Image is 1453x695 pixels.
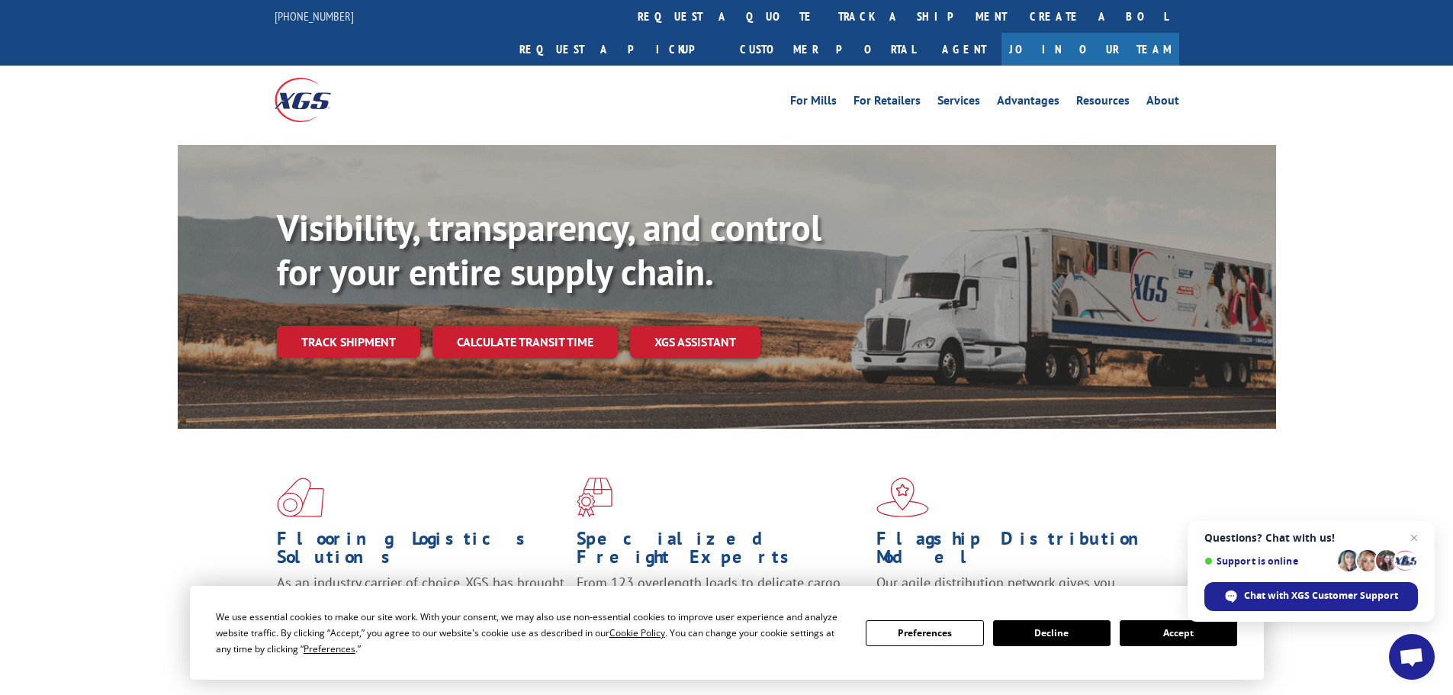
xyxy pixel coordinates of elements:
span: Questions? Chat with us! [1204,532,1418,544]
a: Track shipment [277,326,420,358]
a: For Retailers [853,95,921,111]
button: Accept [1120,620,1237,646]
span: Close chat [1405,529,1423,547]
div: Open chat [1389,634,1435,680]
a: For Mills [790,95,837,111]
span: Support is online [1204,555,1332,567]
button: Decline [993,620,1111,646]
div: Cookie Consent Prompt [190,586,1264,680]
a: Customer Portal [728,33,927,66]
a: Agent [927,33,1001,66]
a: Request a pickup [508,33,728,66]
a: Calculate transit time [432,326,618,359]
span: Cookie Policy [609,626,665,639]
img: xgs-icon-flagship-distribution-model-red [876,478,929,517]
p: From 123 overlength loads to delicate cargo, our experienced staff knows the best way to move you... [577,574,865,642]
a: Advantages [997,95,1059,111]
h1: Specialized Freight Experts [577,529,865,574]
a: XGS ASSISTANT [630,326,760,359]
a: Services [937,95,980,111]
img: xgs-icon-total-supply-chain-intelligence-red [277,478,324,517]
b: Visibility, transparency, and control for your entire supply chain. [277,204,821,295]
img: xgs-icon-focused-on-flooring-red [577,478,612,517]
a: About [1146,95,1179,111]
div: Chat with XGS Customer Support [1204,582,1418,611]
span: Preferences [304,642,355,655]
span: As an industry carrier of choice, XGS has brought innovation and dedication to flooring logistics... [277,574,564,628]
button: Preferences [866,620,983,646]
a: Join Our Team [1001,33,1179,66]
h1: Flooring Logistics Solutions [277,529,565,574]
a: Resources [1076,95,1130,111]
div: We use essential cookies to make our site work. With your consent, we may also use non-essential ... [216,609,847,657]
span: Our agile distribution network gives you nationwide inventory management on demand. [876,574,1157,610]
h1: Flagship Distribution Model [876,529,1165,574]
span: Chat with XGS Customer Support [1244,589,1398,603]
a: [PHONE_NUMBER] [275,8,354,24]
